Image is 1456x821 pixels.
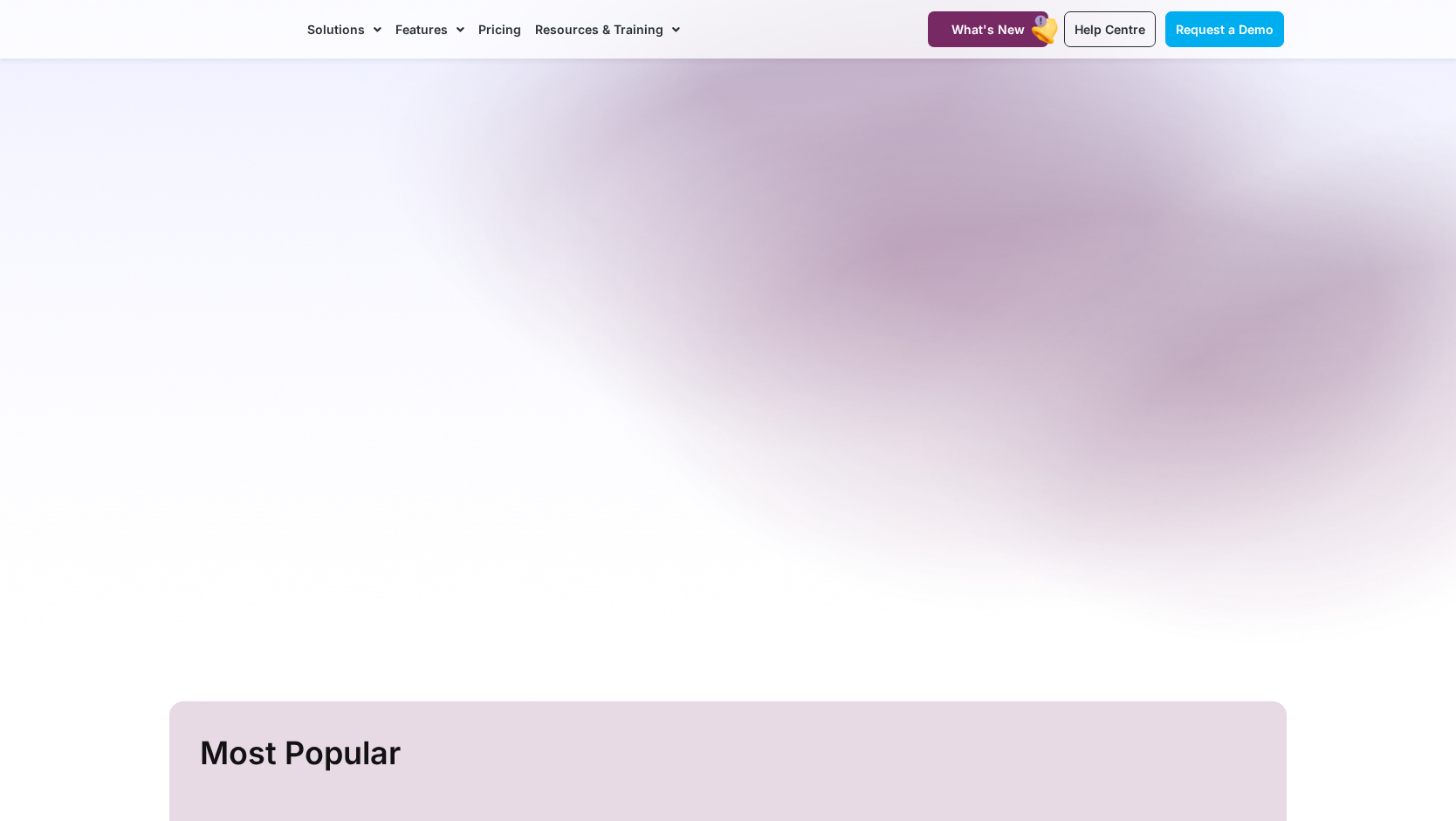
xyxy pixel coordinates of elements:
[928,11,1048,47] a: What's New
[172,17,290,43] img: CareMaster Logo
[200,728,1260,779] h2: Most Popular
[951,22,1025,37] span: What's New
[1075,22,1145,37] span: Help Centre
[1176,22,1274,37] span: Request a Demo
[1064,11,1156,47] a: Help Centre
[1165,11,1284,47] a: Request a Demo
